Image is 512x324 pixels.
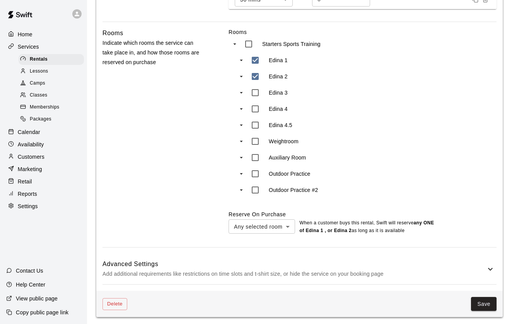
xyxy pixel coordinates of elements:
[19,90,84,101] div: Classes
[229,28,497,36] label: Rooms
[471,297,497,311] button: Save
[6,41,81,53] a: Services
[19,54,84,65] div: Rentals
[18,31,32,38] p: Home
[19,102,84,113] div: Memberships
[6,151,81,163] a: Customers
[269,56,288,64] p: Edina 1
[6,139,81,150] a: Availability
[18,43,39,51] p: Services
[102,298,127,310] button: Delete
[269,89,288,97] p: Edina 3
[19,90,87,102] a: Classes
[30,56,48,63] span: Rentals
[19,78,84,89] div: Camps
[19,114,84,125] div: Packages
[19,65,87,77] a: Lessons
[16,281,45,288] p: Help Center
[16,295,58,302] p: View public page
[269,105,288,113] p: Edina 4
[18,190,37,198] p: Reports
[269,186,318,194] p: Outdoor Practice #2
[16,309,68,316] p: Copy public page link
[18,202,38,210] p: Settings
[262,40,321,48] p: Starters Sports Training
[300,219,435,235] p: When a customer buys this rental , Swift will reserve as long as it is available
[30,115,51,123] span: Packages
[102,269,486,279] p: Add additional requirements like restrictions on time slots and t-shirt size, or hide the service...
[19,102,87,114] a: Memberships
[18,153,44,161] p: Customers
[30,80,45,87] span: Camps
[229,211,286,217] label: Reserve On Purchase
[18,128,40,136] p: Calendar
[6,29,81,40] a: Home
[30,68,48,75] span: Lessons
[6,163,81,175] a: Marketing
[19,114,87,126] a: Packages
[6,126,81,138] a: Calendar
[6,176,81,187] a: Retail
[6,200,81,212] a: Settings
[19,66,84,77] div: Lessons
[269,170,310,178] p: Outdoor Practice
[102,28,123,38] h6: Rooms
[19,53,87,65] a: Rentals
[229,219,295,234] div: Any selected room
[30,92,47,99] span: Classes
[102,254,497,284] div: Advanced SettingsAdd additional requirements like restrictions on time slots and t-shirt size, or...
[6,188,81,200] a: Reports
[18,141,44,148] p: Availability
[19,78,87,90] a: Camps
[18,178,32,185] p: Retail
[229,36,383,198] ul: swift facility view
[269,73,288,80] p: Edina 2
[102,38,205,68] p: Indicate which rooms the service can take place in, and how those rooms are reserved on purchase
[18,165,42,173] p: Marketing
[269,121,292,129] p: Edina 4.5
[30,103,59,111] span: Memberships
[269,137,299,145] p: Weightroom
[16,267,43,275] p: Contact Us
[269,154,306,161] p: Auxiliary Room
[102,259,486,269] h6: Advanced Settings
